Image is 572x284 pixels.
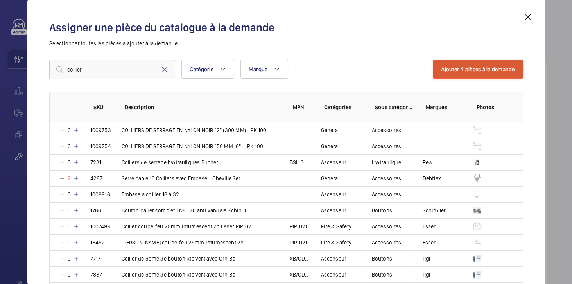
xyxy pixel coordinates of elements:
[372,126,402,134] p: Accessoires
[423,158,433,166] p: Pew
[321,255,347,262] p: Ascenseur
[90,255,101,262] p: 7717
[423,271,430,279] p: Rgl
[65,191,73,198] p: 0
[122,207,246,214] p: Bouton palier complet EN81-70 anti vandale Schindl
[321,271,347,279] p: Ascenseur
[423,223,436,230] p: Esser
[65,174,73,182] p: 2
[423,255,430,262] p: Rgl
[477,103,507,111] p: Photos
[372,255,392,262] p: Boutons
[423,239,436,246] p: Esser
[290,255,312,262] p: XB/GDC/PTE/GBB
[65,255,73,262] p: 0
[122,223,252,230] p: Collier coupe-feu 25mm intumescent 2h Esser PIP-02
[290,191,294,198] p: --
[49,20,523,35] h2: Assigner une pièce du catalogue à la demande
[375,103,413,111] p: Sous catégories
[49,60,175,79] input: Find a part
[372,174,402,182] p: Accessoires
[473,158,481,166] img: VLsJOqlqPz-F_v8YZokHdKJspUiRLAcT-ag2LKYpmHaxvk1J.png
[65,223,73,230] p: 0
[122,174,241,182] p: Serre cable 10 Colliers avec Embase + Cheville Ser
[473,255,481,262] img: gmLtnc4PS1wcs4phFECVgKdcCxep9JRYO7L1XC2u2ceHTmTg.png
[90,223,111,230] p: 1007499
[321,142,339,150] p: Général
[190,66,213,72] span: Catégorie
[372,158,402,166] p: Hydraulique
[290,207,294,214] p: --
[473,271,481,279] img: pcVAgrGUPfi0_85jKfSga2-I8loR22JQVoCVnFhNDXq2wGnd.png
[65,207,73,214] p: 0
[249,66,268,72] span: Marque
[122,191,179,198] p: Embase à collier 16 à 32
[423,207,446,214] p: Schindler
[473,239,481,246] img: lZzwx2qEU4_cUztSVACQUlJFolB9h6iXXrgbfLzBGM78b7SA.png
[90,158,102,166] p: 7231
[473,142,481,150] img: KtpNBr63TlDkCnWrPxf_srrpT4Vb7xAqshv1qDfiUDZrqrkz.png
[473,191,481,198] img: uY04i868rTQt7EZ8AWxjMn88EHnIwKABWFwLdfBe9YafW_e-.png
[473,223,481,230] img: mgKNnLUo32YisrdXDPXwnmHuC0uVg7sd9j77u0g5nYnLw-oI.png
[321,207,347,214] p: Ascenseur
[290,158,312,166] p: BSH 3 Quarter Inch 27-30
[423,142,427,150] p: --
[426,103,464,111] p: Marques
[90,142,111,150] p: 1009754
[321,126,339,134] p: Général
[90,271,102,279] p: 7887
[372,223,402,230] p: Accessoires
[290,271,312,279] p: XB/GDC/PTE/GBB
[321,174,339,182] p: Général
[240,60,289,79] button: Marque
[65,271,73,279] p: 0
[321,239,351,246] p: Fire & Safety
[90,126,111,134] p: 1009753
[122,239,244,246] p: [PERSON_NAME] coupe-feu 25mm intumescent 2h
[290,223,309,230] p: PIP-020
[372,271,392,279] p: Boutons
[473,126,481,134] img: KtpNBr63TlDkCnWrPxf_srrpT4Vb7xAqshv1qDfiUDZrqrkz.png
[65,126,73,134] p: 0
[290,174,294,182] p: --
[290,142,294,150] p: --
[90,191,110,198] p: 1008916
[65,142,73,150] p: 0
[122,142,264,150] p: COLLIERS DE SERRAGE EN NYLON NOIR 150 MM (6") - PK 100
[321,223,351,230] p: Fire & Safety
[181,60,234,79] button: Catégorie
[423,174,441,182] p: Debflex
[122,271,235,279] p: Collier de dome de bouton Rte vert avec Grn Bb
[65,158,73,166] p: 0
[90,239,105,246] p: 18452
[372,207,392,214] p: Boutons
[125,103,280,111] p: Description
[93,103,112,111] p: SKU
[372,142,402,150] p: Accessoires
[122,126,267,134] p: COLLIERS DE SERRAGE EN NYLON NOIR 12" (300 MM) - PK 100
[473,174,481,182] img: XfldmONR6ZrqsIvvBH7O1o0a3qnzLXftr66UX4oqBXmCDC4V.png
[122,255,235,262] p: Collier de dome de bouton Rte vert avec Grn Bb
[293,103,312,111] p: MPN
[473,207,481,214] img: LlhUVNmmOOk7wuWHEb7z-9yLW5Jh_btGPeoUhWQdLNY_OtjC.png
[290,239,309,246] p: PIP-020
[49,40,523,47] p: Sélectionner toutes les pièces à ajouter à la demande
[90,174,103,182] p: 4267
[324,103,362,111] p: Catégories
[433,60,523,79] button: Ajouter 4 pièces à la demande
[122,158,219,166] p: Colliers de serrage hydrauliques Bucher
[90,207,105,214] p: 17665
[372,239,402,246] p: Accessoires
[423,191,427,198] p: --
[65,239,73,246] p: 0
[321,191,347,198] p: Ascenseur
[423,126,427,134] p: --
[372,191,402,198] p: Accessoires
[321,158,347,166] p: Ascenseur
[290,126,294,134] p: --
